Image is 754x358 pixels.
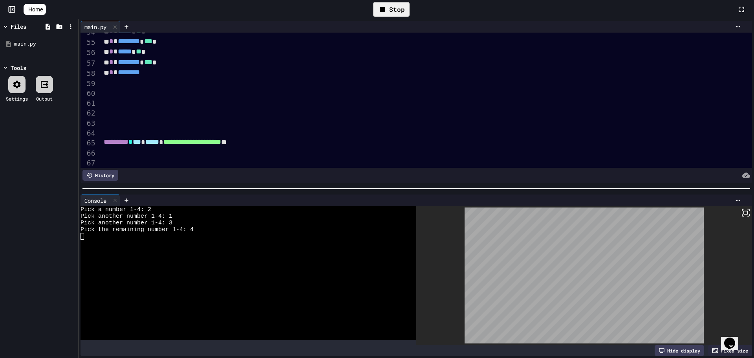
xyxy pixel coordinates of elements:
div: Console [81,196,110,205]
div: 60 [81,88,97,98]
div: 64 [81,128,97,138]
div: main.py [14,40,75,48]
div: 59 [81,79,97,88]
iframe: chat widget [721,327,746,350]
a: Home [24,4,46,15]
div: 57 [81,58,97,68]
div: Hide display [655,345,704,356]
div: Stop [373,2,410,17]
div: 63 [81,118,97,128]
div: 66 [81,148,97,158]
span: Home [28,6,43,13]
div: Settings [6,95,28,102]
div: Files [11,22,26,31]
div: 62 [81,108,97,118]
div: 55 [81,37,97,48]
div: Fixed size [708,345,752,356]
div: main.py [81,21,120,33]
div: 58 [81,68,97,79]
div: Tools [11,64,26,72]
div: main.py [81,23,110,31]
span: Pick another number 1-4: 3 [81,220,172,226]
div: Output [36,95,53,102]
div: 56 [81,48,97,58]
div: 67 [81,158,97,168]
div: 65 [81,138,97,148]
div: History [82,170,118,181]
div: 61 [81,98,97,108]
div: Console [81,195,120,206]
span: Pick a number 1-4: 2 [81,206,151,213]
div: 54 [81,27,97,37]
span: Pick the remaining number 1-4: 4 [81,226,194,233]
span: Pick another number 1-4: 1 [81,213,172,220]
